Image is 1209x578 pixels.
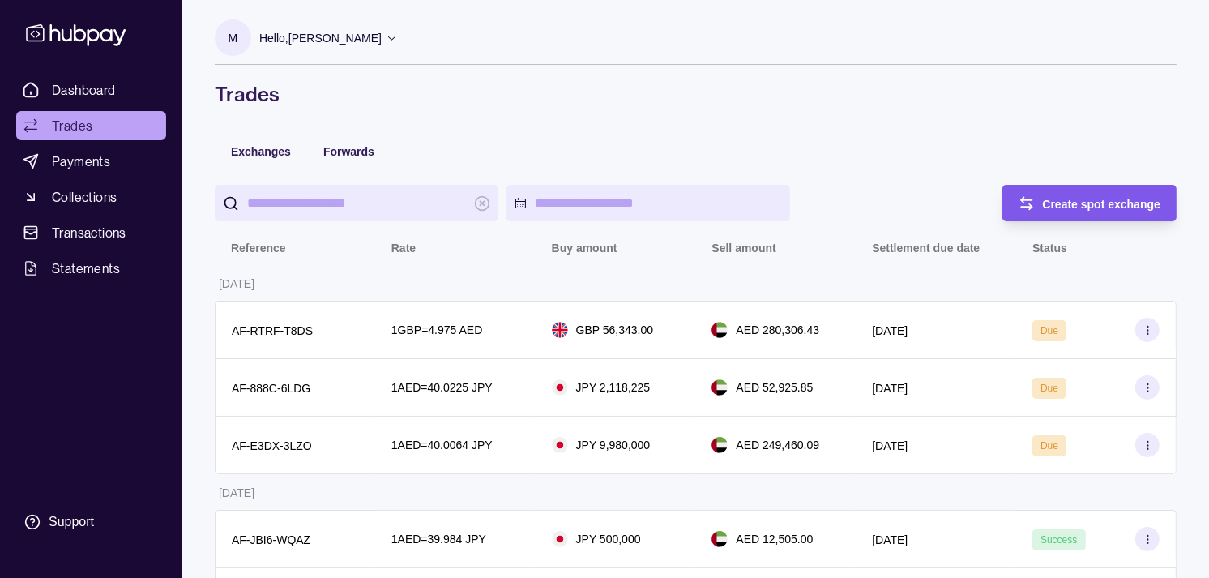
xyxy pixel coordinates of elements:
p: AF-RTRF-T8DS [232,324,313,337]
p: AED 52,925.85 [736,379,813,396]
img: ae [711,531,728,547]
span: Due [1040,440,1058,452]
p: M [229,29,238,47]
a: Statements [16,254,166,283]
p: 1 AED = 40.0225 JPY [391,379,493,396]
img: jp [552,531,568,547]
img: ae [711,322,728,338]
p: Reference [231,242,286,255]
span: Exchanges [231,145,291,158]
p: Buy amount [552,242,617,255]
span: Due [1040,383,1058,394]
p: JPY 500,000 [576,530,641,548]
p: [DATE] [872,439,908,452]
p: [DATE] [872,324,908,337]
input: search [247,185,466,221]
p: Hello, [PERSON_NAME] [259,29,382,47]
p: AF-JBI6-WQAZ [232,533,310,546]
button: Create spot exchange [1002,185,1177,221]
span: Payments [52,152,110,171]
p: AF-888C-6LDG [232,382,310,395]
a: Trades [16,111,166,140]
p: [DATE] [219,277,254,290]
p: JPY 9,980,000 [576,436,651,454]
p: AED 249,460.09 [736,436,819,454]
p: Status [1032,242,1067,255]
p: Rate [391,242,416,255]
span: Due [1040,325,1058,336]
span: Statements [52,259,120,278]
span: Transactions [52,223,126,242]
a: Payments [16,147,166,176]
p: Sell amount [711,242,775,255]
p: AF-E3DX-3LZO [232,439,312,452]
a: Collections [16,182,166,212]
p: JPY 2,118,225 [576,379,651,396]
span: Success [1040,534,1077,546]
p: [DATE] [872,382,908,395]
p: [DATE] [872,533,908,546]
img: gb [552,322,568,338]
p: [DATE] [219,486,254,499]
span: Create spot exchange [1043,198,1161,211]
span: Trades [52,116,92,135]
h1: Trades [215,81,1177,107]
p: 1 GBP = 4.975 AED [391,321,483,339]
div: Support [49,513,94,531]
span: Forwards [323,145,374,158]
a: Support [16,505,166,539]
p: AED 12,505.00 [736,530,813,548]
a: Dashboard [16,75,166,105]
p: 1 AED = 39.984 JPY [391,530,486,548]
span: Collections [52,187,117,207]
p: AED 280,306.43 [736,321,819,339]
p: GBP 56,343.00 [576,321,653,339]
img: jp [552,437,568,453]
img: ae [711,379,728,396]
a: Transactions [16,218,166,247]
img: jp [552,379,568,396]
p: Settlement due date [872,242,980,255]
span: Dashboard [52,80,116,100]
img: ae [711,437,728,453]
p: 1 AED = 40.0064 JPY [391,436,493,454]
